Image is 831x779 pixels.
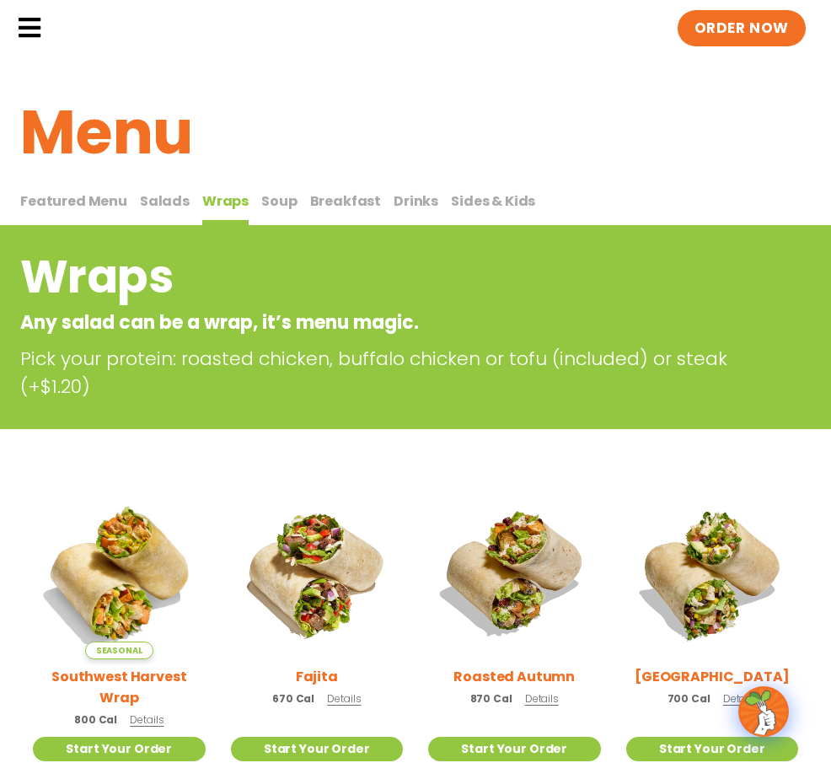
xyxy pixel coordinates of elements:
a: Start Your Order [33,737,206,761]
span: Soup [261,191,297,211]
p: Any salad can be a wrap, it’s menu magic. [20,309,675,336]
div: Tabbed content [20,185,811,226]
span: Details [723,691,757,706]
span: Seasonal [85,642,153,659]
span: 800 Cal [74,712,117,728]
h1: Menu [20,87,811,178]
h2: Wraps [20,243,675,311]
span: Details [525,691,559,706]
h2: Southwest Harvest Wrap [33,666,206,708]
span: Details [130,712,164,727]
p: Pick your protein: roasted chicken, buffalo chicken or tofu (included) or steak (+$1.20) [20,345,770,400]
span: Wraps [202,191,249,211]
span: Breakfast [310,191,382,211]
img: Product photo for BBQ Ranch Wrap [626,486,799,659]
img: Header logo [59,11,312,45]
span: ORDER NOW [694,19,789,39]
a: ORDER NOW [678,10,806,47]
img: wpChatIcon [740,688,787,735]
h2: [GEOGRAPHIC_DATA] [635,666,789,687]
h2: Fajita [296,666,338,687]
span: 870 Cal [470,691,512,706]
a: Start Your Order [626,737,799,761]
span: Featured Menu [20,191,127,211]
a: Start Your Order [231,737,404,761]
h2: Roasted Autumn [453,666,575,687]
span: Sides & Kids [451,191,535,211]
img: Product photo for Southwest Harvest Wrap [33,486,206,659]
img: Product photo for Fajita Wrap [231,486,404,659]
a: Start Your Order [428,737,601,761]
span: Drinks [394,191,438,211]
img: Product photo for Roasted Autumn Wrap [428,486,601,659]
span: 700 Cal [667,691,710,706]
span: Details [327,691,361,706]
span: Salads [140,191,190,211]
span: 670 Cal [272,691,314,706]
